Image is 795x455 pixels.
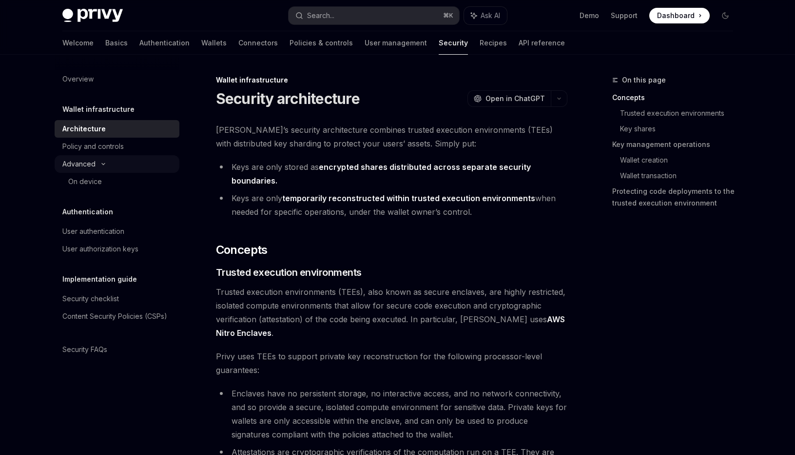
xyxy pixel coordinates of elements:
[55,120,179,138] a: Architecture
[290,31,353,55] a: Policies & controls
[620,105,741,121] a: Trusted execution environments
[282,193,535,203] strong: temporarily reconstructed within trusted execution environments
[68,176,102,187] div: On device
[62,141,124,152] div: Policy and controls
[365,31,427,55] a: User management
[55,240,179,258] a: User authorization keys
[62,9,123,22] img: dark logo
[216,75,567,85] div: Wallet infrastructure
[611,11,638,21] a: Support
[105,31,128,55] a: Basics
[216,285,567,340] span: Trusted execution environments (TEEs), also known as secure enclaves, are highly restricted, isol...
[201,31,227,55] a: Wallets
[139,31,190,55] a: Authentication
[612,137,741,152] a: Key management operations
[481,11,500,21] span: Ask AI
[216,191,567,219] li: Keys are only when needed for specific operations, under the wallet owner’s control.
[612,90,741,105] a: Concepts
[55,290,179,308] a: Security checklist
[62,206,113,218] h5: Authentication
[307,10,334,21] div: Search...
[62,310,167,322] div: Content Security Policies (CSPs)
[55,138,179,155] a: Policy and controls
[216,90,360,107] h1: Security architecture
[464,7,507,24] button: Ask AI
[62,293,119,305] div: Security checklist
[216,387,567,441] li: Enclaves have no persistent storage, no interactive access, and no network connectivity, and so p...
[657,11,695,21] span: Dashboard
[55,70,179,88] a: Overview
[62,158,96,170] div: Advanced
[232,162,531,186] strong: encrypted shares distributed across separate security boundaries.
[62,73,94,85] div: Overview
[620,168,741,184] a: Wallet transaction
[467,90,551,107] button: Open in ChatGPT
[55,341,179,358] a: Security FAQs
[62,31,94,55] a: Welcome
[216,242,268,258] span: Concepts
[216,123,567,150] span: [PERSON_NAME]’s security architecture combines trusted execution environments (TEEs) with distrib...
[439,31,468,55] a: Security
[238,31,278,55] a: Connectors
[480,31,507,55] a: Recipes
[62,344,107,355] div: Security FAQs
[216,160,567,187] li: Keys are only stored as
[62,243,138,255] div: User authorization keys
[620,121,741,137] a: Key shares
[649,8,710,23] a: Dashboard
[443,12,453,20] span: ⌘ K
[62,273,137,285] h5: Implementation guide
[62,226,124,237] div: User authentication
[612,184,741,211] a: Protecting code deployments to the trusted execution environment
[55,173,179,190] a: On device
[620,152,741,168] a: Wallet creation
[622,74,666,86] span: On this page
[485,94,545,103] span: Open in ChatGPT
[717,8,733,23] button: Toggle dark mode
[580,11,599,21] a: Demo
[62,103,135,115] h5: Wallet infrastructure
[62,123,106,135] div: Architecture
[55,223,179,240] a: User authentication
[519,31,565,55] a: API reference
[55,308,179,325] a: Content Security Policies (CSPs)
[289,7,459,24] button: Search...⌘K
[216,266,362,279] span: Trusted execution environments
[216,350,567,377] span: Privy uses TEEs to support private key reconstruction for the following processor-level guarantees:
